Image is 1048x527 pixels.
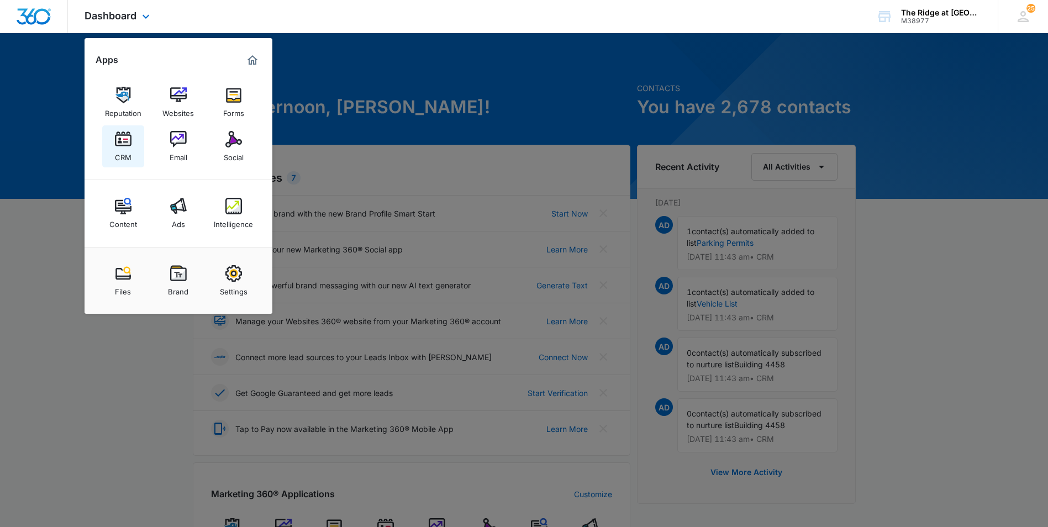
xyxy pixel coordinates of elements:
div: account name [901,8,982,17]
div: notifications count [1026,4,1035,13]
div: Ads [172,214,185,229]
a: Files [102,260,144,302]
div: Brand [168,282,188,296]
span: Dashboard [85,10,136,22]
h2: Apps [96,55,118,65]
div: Websites [162,103,194,118]
div: account id [901,17,982,25]
div: Intelligence [214,214,253,229]
a: CRM [102,125,144,167]
a: Ads [157,192,199,234]
a: Email [157,125,199,167]
a: Marketing 360® Dashboard [244,51,261,69]
div: CRM [115,147,131,162]
a: Intelligence [213,192,255,234]
a: Forms [213,81,255,123]
a: Websites [157,81,199,123]
div: Email [170,147,187,162]
a: Social [213,125,255,167]
a: Reputation [102,81,144,123]
span: 25 [1026,4,1035,13]
a: Settings [213,260,255,302]
div: Forms [223,103,244,118]
div: Content [109,214,137,229]
div: Files [115,282,131,296]
div: Reputation [105,103,141,118]
a: Content [102,192,144,234]
a: Brand [157,260,199,302]
div: Settings [220,282,247,296]
div: Social [224,147,244,162]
